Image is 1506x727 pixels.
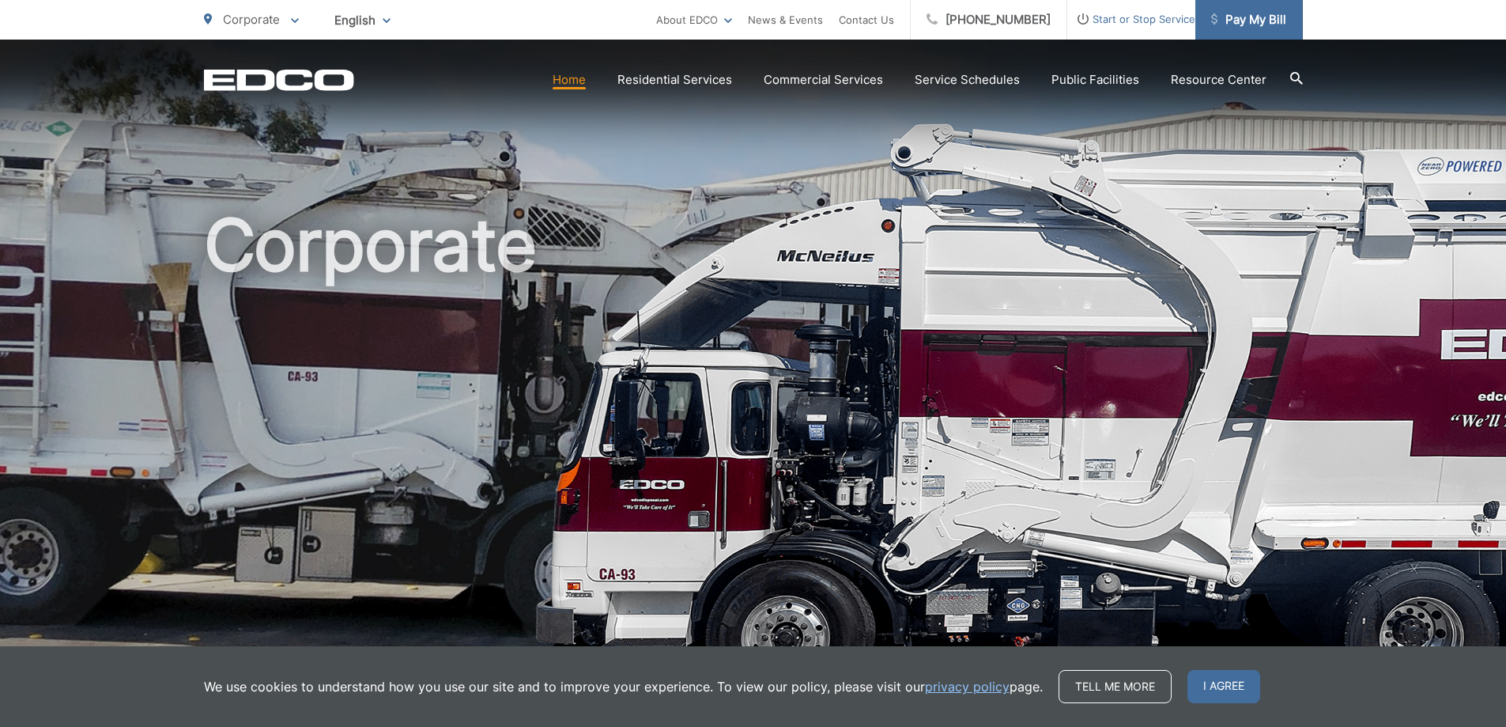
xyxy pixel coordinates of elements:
[323,6,402,34] span: English
[1211,10,1286,29] span: Pay My Bill
[656,10,732,29] a: About EDCO
[223,12,280,27] span: Corporate
[915,70,1020,89] a: Service Schedules
[204,677,1043,696] p: We use cookies to understand how you use our site and to improve your experience. To view our pol...
[1051,70,1139,89] a: Public Facilities
[553,70,586,89] a: Home
[617,70,732,89] a: Residential Services
[764,70,883,89] a: Commercial Services
[204,69,354,91] a: EDCD logo. Return to the homepage.
[1171,70,1266,89] a: Resource Center
[1059,670,1172,703] a: Tell me more
[748,10,823,29] a: News & Events
[1187,670,1260,703] span: I agree
[204,206,1303,706] h1: Corporate
[839,10,894,29] a: Contact Us
[925,677,1010,696] a: privacy policy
